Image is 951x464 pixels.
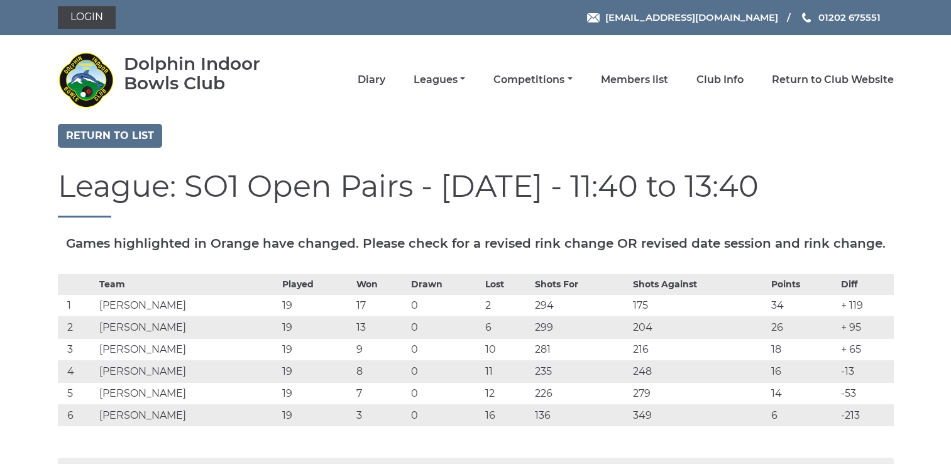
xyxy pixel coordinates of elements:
[482,316,532,338] td: 6
[408,360,482,382] td: 0
[838,404,894,426] td: -213
[58,6,116,29] a: Login
[96,360,280,382] td: [PERSON_NAME]
[408,382,482,404] td: 0
[532,294,630,316] td: 294
[493,73,572,87] a: Competitions
[532,316,630,338] td: 299
[279,274,353,294] th: Played
[482,294,532,316] td: 2
[96,338,280,360] td: [PERSON_NAME]
[482,274,532,294] th: Lost
[768,274,837,294] th: Points
[408,294,482,316] td: 0
[587,13,600,23] img: Email
[58,338,96,360] td: 3
[838,316,894,338] td: + 95
[605,11,778,23] span: [EMAIL_ADDRESS][DOMAIN_NAME]
[408,404,482,426] td: 0
[353,294,408,316] td: 17
[768,360,837,382] td: 16
[532,360,630,382] td: 235
[96,316,280,338] td: [PERSON_NAME]
[58,124,162,148] a: Return to list
[353,382,408,404] td: 7
[279,316,353,338] td: 19
[58,404,96,426] td: 6
[58,170,894,218] h1: League: SO1 Open Pairs - [DATE] - 11:40 to 13:40
[768,382,837,404] td: 14
[58,316,96,338] td: 2
[96,382,280,404] td: [PERSON_NAME]
[696,73,744,87] a: Club Info
[838,274,894,294] th: Diff
[838,382,894,404] td: -53
[358,73,385,87] a: Diary
[802,13,811,23] img: Phone us
[279,404,353,426] td: 19
[532,404,630,426] td: 136
[587,10,778,25] a: Email [EMAIL_ADDRESS][DOMAIN_NAME]
[838,360,894,382] td: -13
[58,236,894,250] h5: Games highlighted in Orange have changed. Please check for a revised rink change OR revised date ...
[482,382,532,404] td: 12
[58,360,96,382] td: 4
[96,274,280,294] th: Team
[768,404,837,426] td: 6
[408,338,482,360] td: 0
[58,52,114,108] img: Dolphin Indoor Bowls Club
[408,316,482,338] td: 0
[630,338,769,360] td: 216
[58,294,96,316] td: 1
[838,338,894,360] td: + 65
[630,294,769,316] td: 175
[353,274,408,294] th: Won
[630,404,769,426] td: 349
[279,294,353,316] td: 19
[279,338,353,360] td: 19
[279,382,353,404] td: 19
[414,73,465,87] a: Leagues
[353,360,408,382] td: 8
[818,11,881,23] span: 01202 675551
[353,316,408,338] td: 13
[630,360,769,382] td: 248
[838,294,894,316] td: + 119
[96,294,280,316] td: [PERSON_NAME]
[482,338,532,360] td: 10
[482,360,532,382] td: 11
[96,404,280,426] td: [PERSON_NAME]
[768,316,837,338] td: 26
[532,274,630,294] th: Shots For
[768,338,837,360] td: 18
[768,294,837,316] td: 34
[532,382,630,404] td: 226
[353,338,408,360] td: 9
[482,404,532,426] td: 16
[601,73,668,87] a: Members list
[630,274,769,294] th: Shots Against
[800,10,881,25] a: Phone us 01202 675551
[630,316,769,338] td: 204
[532,338,630,360] td: 281
[630,382,769,404] td: 279
[408,274,482,294] th: Drawn
[58,382,96,404] td: 5
[279,360,353,382] td: 19
[124,54,297,93] div: Dolphin Indoor Bowls Club
[772,73,894,87] a: Return to Club Website
[353,404,408,426] td: 3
